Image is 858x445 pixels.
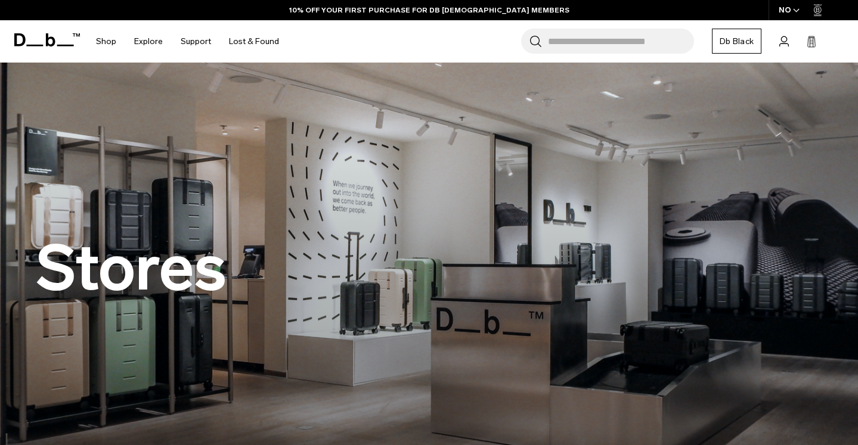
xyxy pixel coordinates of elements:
a: Support [181,20,211,63]
a: Shop [96,20,116,63]
h2: Stores [36,237,227,300]
a: Explore [134,20,163,63]
a: Lost & Found [229,20,279,63]
nav: Main Navigation [87,20,288,63]
a: 10% OFF YOUR FIRST PURCHASE FOR DB [DEMOGRAPHIC_DATA] MEMBERS [289,5,569,15]
a: Db Black [712,29,761,54]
